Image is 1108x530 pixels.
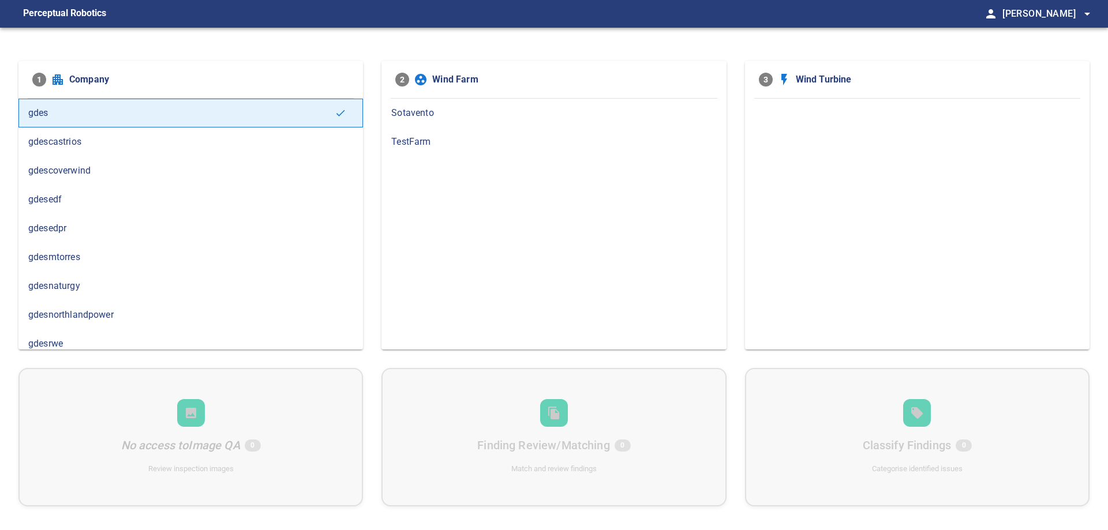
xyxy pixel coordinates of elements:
[28,308,353,322] span: gdesnorthlandpower
[18,272,363,300] div: gdesnaturgy
[759,73,773,87] span: 3
[391,106,716,120] span: Sotavento
[18,127,363,156] div: gdescastrios
[18,329,363,358] div: gdesrwe
[32,73,46,87] span: 1
[28,106,335,120] span: gdes
[796,73,1076,87] span: Wind Turbine
[18,185,363,214] div: gdesedf
[28,221,353,235] span: gdesedpr
[28,279,353,293] span: gdesnaturgy
[432,73,712,87] span: Wind Farm
[18,99,363,127] div: gdes
[18,214,363,243] div: gdesedpr
[18,156,363,185] div: gdescoverwind
[984,7,998,21] span: person
[69,73,349,87] span: Company
[381,127,726,156] div: TestFarm
[28,193,353,206] span: gdesedf
[28,164,353,178] span: gdescoverwind
[381,99,726,127] div: Sotavento
[391,135,716,149] span: TestFarm
[395,73,409,87] span: 2
[28,337,353,351] span: gdesrwe
[28,135,353,149] span: gdescastrios
[18,300,363,329] div: gdesnorthlandpower
[18,243,363,272] div: gdesmtorres
[23,5,106,23] figcaption: Perceptual Robotics
[998,2,1094,25] button: [PERSON_NAME]
[1080,7,1094,21] span: arrow_drop_down
[1002,6,1094,22] span: [PERSON_NAME]
[28,250,353,264] span: gdesmtorres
